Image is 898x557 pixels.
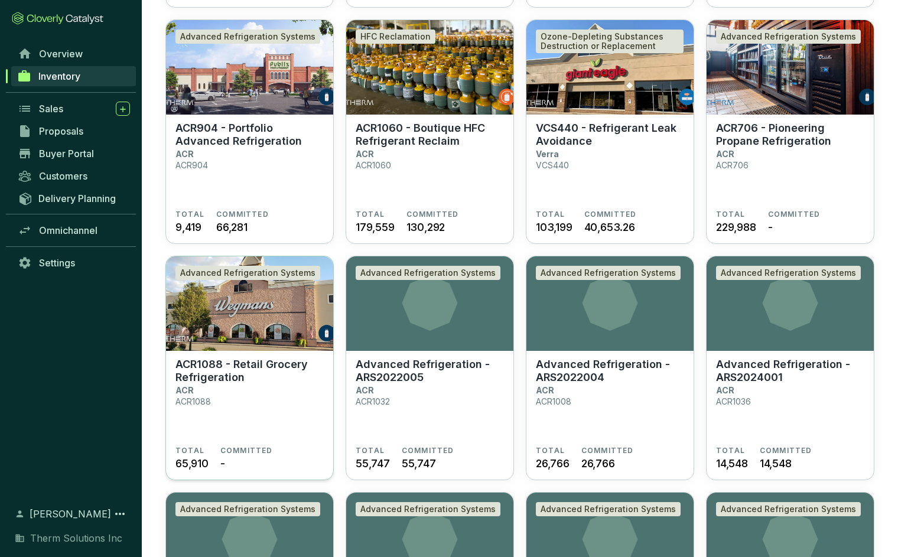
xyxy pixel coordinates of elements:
[716,358,864,384] p: Advanced Refrigeration - ARS2024001
[38,70,80,82] span: Inventory
[12,166,136,186] a: Customers
[526,20,694,115] img: VCS440 - Refrigerant Leak Avoidance
[584,210,637,219] span: COMMITTED
[165,256,334,480] a: ACR1088 - Retail Grocery RefrigerationAdvanced Refrigeration SystemsACR1088 - Retail Grocery Refr...
[406,210,459,219] span: COMMITTED
[716,219,756,235] span: 229,988
[346,19,514,244] a: ACR1060 - Boutique HFC Refrigerant ReclaimHFC ReclamationACR1060 - Boutique HFC Refrigerant Recla...
[402,446,454,455] span: COMMITTED
[356,149,374,159] p: ACR
[581,446,634,455] span: COMMITTED
[536,396,571,406] p: ACR1008
[175,358,324,384] p: ACR1088 - Retail Grocery Refrigeration
[716,455,748,471] span: 14,548
[220,446,273,455] span: COMMITTED
[11,66,136,86] a: Inventory
[175,210,204,219] span: TOTAL
[536,358,684,384] p: Advanced Refrigeration - ARS2022004
[536,455,570,471] span: 26,766
[536,502,681,516] div: Advanced Refrigeration Systems
[39,257,75,269] span: Settings
[165,19,334,244] a: ACR904 - Portfolio Advanced RefrigerationAdvanced Refrigeration SystemsACR904 - Portfolio Advance...
[175,122,324,148] p: ACR904 - Portfolio Advanced Refrigeration
[175,502,320,516] div: Advanced Refrigeration Systems
[39,125,83,137] span: Proposals
[175,219,201,235] span: 9,419
[768,210,821,219] span: COMMITTED
[39,48,83,60] span: Overview
[12,121,136,141] a: Proposals
[175,455,209,471] span: 65,910
[30,531,122,545] span: Therm Solutions Inc
[760,446,812,455] span: COMMITTED
[536,160,569,170] p: VCS440
[536,446,565,455] span: TOTAL
[584,219,635,235] span: 40,653.26
[768,219,773,235] span: -
[716,502,861,516] div: Advanced Refrigeration Systems
[175,266,320,280] div: Advanced Refrigeration Systems
[356,396,390,406] p: ACR1032
[526,19,694,244] a: VCS440 - Refrigerant Leak AvoidanceOzone-Depleting Substances Destruction or ReplacementVCS440 - ...
[12,99,136,119] a: Sales
[12,144,136,164] a: Buyer Portal
[716,385,734,395] p: ACR
[716,122,864,148] p: ACR706 - Pioneering Propane Refrigeration
[581,455,615,471] span: 26,766
[356,122,504,148] p: ACR1060 - Boutique HFC Refrigerant Reclaim
[716,160,749,170] p: ACR706
[716,30,861,44] div: Advanced Refrigeration Systems
[356,502,500,516] div: Advanced Refrigeration Systems
[356,446,385,455] span: TOTAL
[716,446,745,455] span: TOTAL
[346,20,513,115] img: ACR1060 - Boutique HFC Refrigerant Reclaim
[536,122,684,148] p: VCS440 - Refrigerant Leak Avoidance
[12,188,136,208] a: Delivery Planning
[356,455,390,471] span: 55,747
[356,160,391,170] p: ACR1060
[716,396,751,406] p: ACR1036
[356,210,385,219] span: TOTAL
[39,224,97,236] span: Omnichannel
[356,358,504,384] p: Advanced Refrigeration - ARS2022005
[166,20,333,115] img: ACR904 - Portfolio Advanced Refrigeration
[175,396,211,406] p: ACR1088
[706,256,874,480] a: Advanced Refrigeration SystemsAdvanced Refrigeration - ARS2024001ACRACR1036TOTAL14,548COMMITTED14...
[707,20,874,115] img: ACR706 - Pioneering Propane Refrigeration
[39,103,63,115] span: Sales
[356,385,374,395] p: ACR
[38,193,116,204] span: Delivery Planning
[536,210,565,219] span: TOTAL
[12,44,136,64] a: Overview
[216,219,248,235] span: 66,281
[175,149,194,159] p: ACR
[536,385,554,395] p: ACR
[526,256,694,480] a: Advanced Refrigeration SystemsAdvanced Refrigeration - ARS2022004ACRACR1008TOTAL26,766COMMITTED26...
[175,160,208,170] p: ACR904
[536,219,572,235] span: 103,199
[716,210,745,219] span: TOTAL
[220,455,225,471] span: -
[30,507,111,521] span: [PERSON_NAME]
[216,210,269,219] span: COMMITTED
[536,30,684,53] div: Ozone-Depleting Substances Destruction or Replacement
[356,219,395,235] span: 179,559
[346,256,514,480] a: Advanced Refrigeration SystemsAdvanced Refrigeration - ARS2022005ACRACR1032TOTAL55,747COMMITTED55...
[716,149,734,159] p: ACR
[39,170,87,182] span: Customers
[12,253,136,273] a: Settings
[536,149,559,159] p: Verra
[175,385,194,395] p: ACR
[12,220,136,240] a: Omnichannel
[760,455,792,471] span: 14,548
[716,266,861,280] div: Advanced Refrigeration Systems
[406,219,445,235] span: 130,292
[402,455,436,471] span: 55,747
[166,256,333,351] img: ACR1088 - Retail Grocery Refrigeration
[175,446,204,455] span: TOTAL
[356,266,500,280] div: Advanced Refrigeration Systems
[536,266,681,280] div: Advanced Refrigeration Systems
[39,148,94,159] span: Buyer Portal
[356,30,435,44] div: HFC Reclamation
[706,19,874,244] a: ACR706 - Pioneering Propane RefrigerationAdvanced Refrigeration SystemsACR706 - Pioneering Propan...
